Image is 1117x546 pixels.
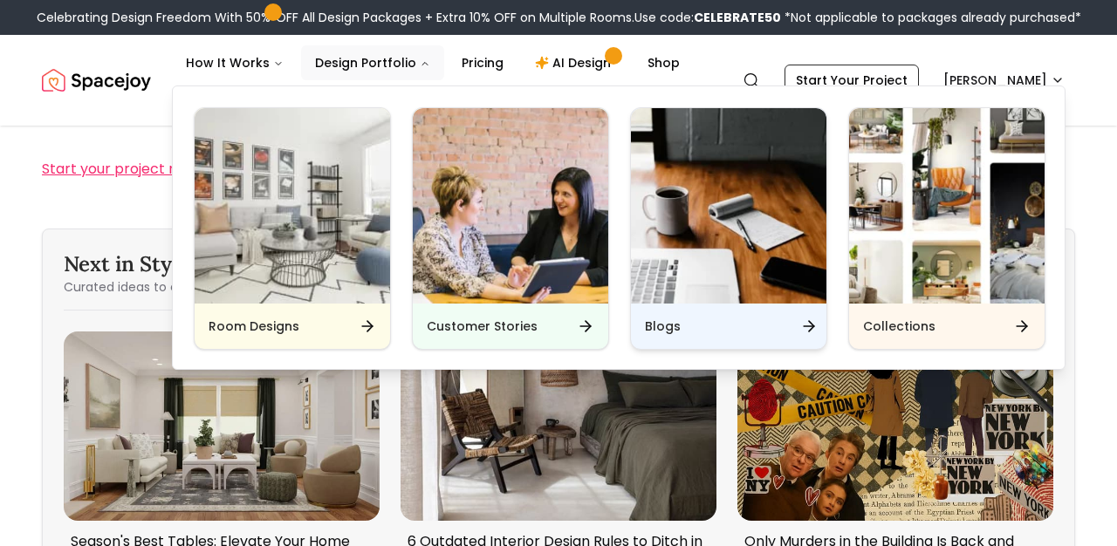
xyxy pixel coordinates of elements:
[521,45,630,80] a: AI Design
[427,317,538,335] h6: Customer Stories
[42,157,685,182] p: and let’s make movie magic… at home.
[173,86,1066,371] div: Design Portfolio
[42,159,197,179] a: Start your project now
[301,45,444,80] button: Design Portfolio
[933,65,1075,96] button: [PERSON_NAME]
[863,317,935,335] h6: Collections
[448,45,517,80] a: Pricing
[194,107,391,350] a: Room DesignsRoom Designs
[37,9,1081,26] div: Celebrating Design Freedom With 50% OFF All Design Packages + Extra 10% OFF on Multiple Rooms.
[209,317,299,335] h6: Room Designs
[737,331,1053,521] img: Next in Style - Only Murders in the Building Is Back and We’re Officially Obsessed
[412,107,609,350] a: Customer StoriesCustomer Stories
[401,331,716,521] img: Next in Style - 6 Outdated Interior Design Rules to Ditch in Your 30s (and What to Do Instead)
[42,63,151,98] a: Spacejoy
[645,317,681,335] h6: Blogs
[172,45,694,80] nav: Main
[172,45,298,80] button: How It Works
[630,107,827,350] a: BlogsBlogs
[781,9,1081,26] span: *Not applicable to packages already purchased*
[64,278,288,296] p: Curated ideas to elevate your space
[634,9,781,26] span: Use code:
[413,108,608,304] img: Customer Stories
[195,108,390,304] img: Room Designs
[849,108,1045,304] img: Collections
[64,331,380,521] img: Next in Style - Season's Best Tables: Elevate Your Home with Stylish and Functional Designs
[694,9,781,26] b: CELEBRATE50
[785,65,919,96] a: Start Your Project
[634,45,694,80] a: Shop
[42,63,151,98] img: Spacejoy Logo
[848,107,1045,350] a: CollectionsCollections
[631,108,826,304] img: Blogs
[64,250,288,278] h3: Next in Style
[42,35,1075,126] nav: Global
